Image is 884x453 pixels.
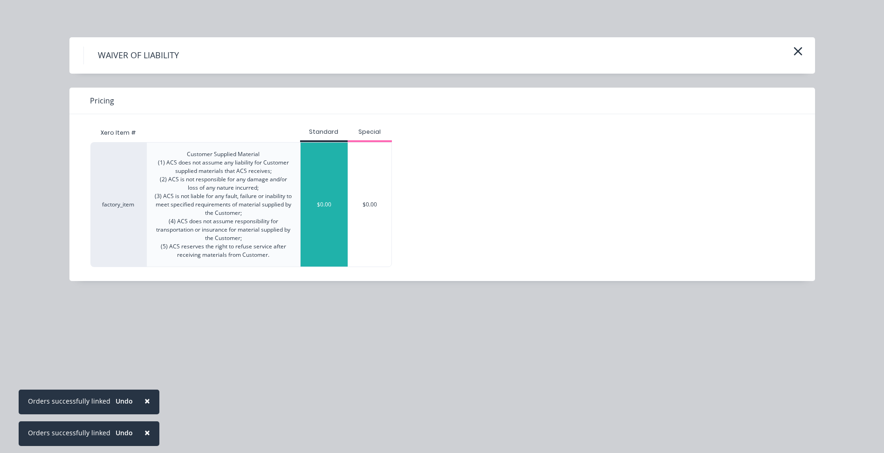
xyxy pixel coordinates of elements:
[144,426,150,439] span: ×
[300,128,348,136] div: Standard
[90,95,114,106] span: Pricing
[90,124,146,142] div: Xero Item #
[348,143,392,267] div: $0.00
[348,128,392,136] div: Special
[110,394,138,408] button: Undo
[83,47,193,64] h4: WAIVER OF LIABILITY
[144,394,150,407] span: ×
[90,142,146,267] div: factory_item
[28,428,110,438] div: Orders successfully linked
[28,396,110,406] div: Orders successfully linked
[135,421,159,444] button: Close
[154,150,293,259] div: Customer Supplied Material (1) ACS does not assume any liability for Customer supplied materials ...
[110,426,138,440] button: Undo
[135,390,159,412] button: Close
[301,143,348,267] div: $0.00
